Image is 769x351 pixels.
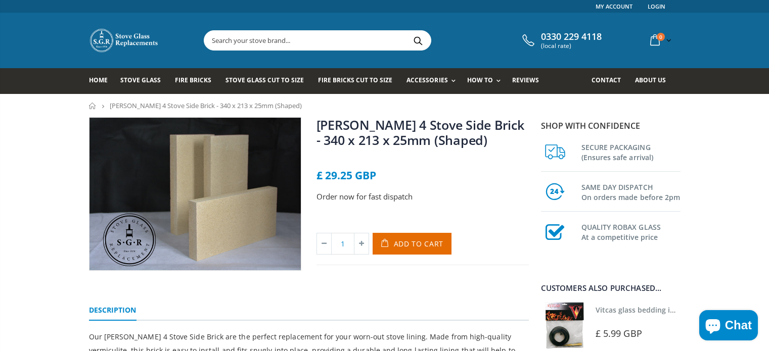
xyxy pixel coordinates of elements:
[318,76,392,84] span: Fire Bricks Cut To Size
[318,68,400,94] a: Fire Bricks Cut To Size
[541,302,588,349] img: Vitcas stove glass bedding in tape
[581,180,681,203] h3: SAME DAY DISPATCH On orders made before 2pm
[467,68,506,94] a: How To
[696,310,761,343] inbox-online-store-chat: Shopify online store chat
[541,42,602,49] span: (local rate)
[581,220,681,242] h3: QUALITY ROBAX GLASS At a competitive price
[512,68,547,94] a: Reviews
[581,140,681,163] h3: SECURE PACKAGING (Ensures safe arrival)
[89,28,160,53] img: Stove Glass Replacement
[596,327,642,339] span: £ 5.99 GBP
[541,120,681,132] p: Shop with confidence
[110,101,302,110] span: [PERSON_NAME] 4 Stove Side Brick - 340 x 213 x 25mm (Shaped)
[204,31,544,50] input: Search your stove brand...
[120,68,168,94] a: Stove Glass
[635,68,673,94] a: About us
[89,68,115,94] a: Home
[89,118,301,271] img: 3_fire_bricks-2-min_e6aaede4-db71-41e7-a9b4-551f5cd23e04_800x_crop_center.jpg
[541,284,681,292] div: Customers also purchased...
[512,76,539,84] span: Reviews
[520,31,602,49] a: 0330 229 4118 (local rate)
[592,76,621,84] span: Contact
[657,33,665,41] span: 0
[89,300,137,321] a: Description
[89,76,108,84] span: Home
[467,76,493,84] span: How To
[394,239,444,248] span: Add to Cart
[120,76,161,84] span: Stove Glass
[225,68,311,94] a: Stove Glass Cut To Size
[646,30,673,50] a: 0
[225,76,304,84] span: Stove Glass Cut To Size
[316,168,376,182] span: £ 29.25 GBP
[407,31,430,50] button: Search
[541,31,602,42] span: 0330 229 4118
[175,68,219,94] a: Fire Bricks
[316,116,524,148] a: [PERSON_NAME] 4 Stove Side Brick - 340 x 213 x 25mm (Shaped)
[406,68,460,94] a: Accessories
[175,76,211,84] span: Fire Bricks
[592,68,628,94] a: Contact
[373,233,452,255] button: Add to Cart
[406,76,447,84] span: Accessories
[635,76,666,84] span: About us
[316,191,529,203] p: Order now for fast dispatch
[89,103,97,109] a: Home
